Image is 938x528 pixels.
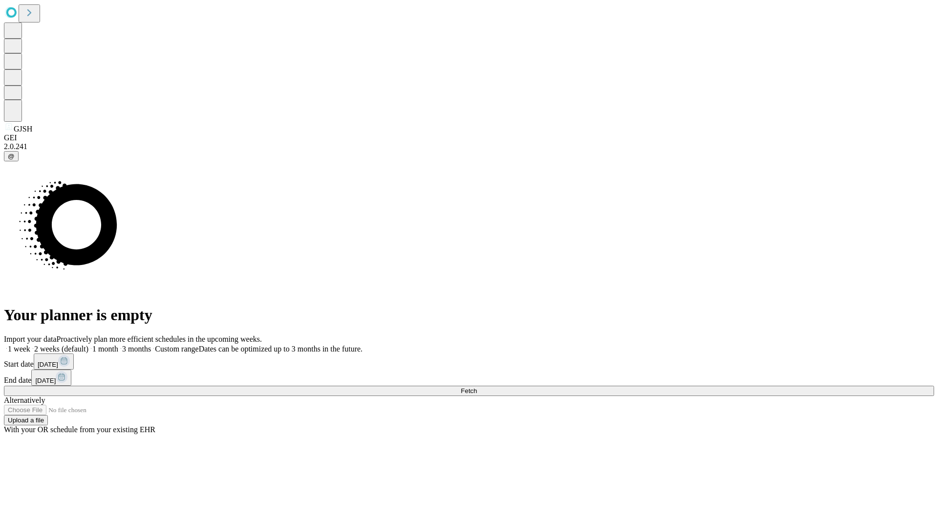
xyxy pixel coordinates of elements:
div: End date [4,370,934,386]
span: Import your data [4,335,57,343]
span: With your OR schedule from your existing EHR [4,425,155,434]
span: 1 week [8,345,30,353]
span: Alternatively [4,396,45,404]
span: [DATE] [35,377,56,384]
div: GEI [4,133,934,142]
span: Custom range [155,345,198,353]
h1: Your planner is empty [4,306,934,324]
span: GJSH [14,125,32,133]
span: 3 months [122,345,151,353]
button: [DATE] [31,370,71,386]
button: Upload a file [4,415,48,425]
button: @ [4,151,19,161]
div: Start date [4,353,934,370]
span: Fetch [461,387,477,395]
span: 2 weeks (default) [34,345,88,353]
span: Proactively plan more efficient schedules in the upcoming weeks. [57,335,262,343]
button: [DATE] [34,353,74,370]
span: Dates can be optimized up to 3 months in the future. [199,345,362,353]
span: @ [8,153,15,160]
button: Fetch [4,386,934,396]
span: 1 month [92,345,118,353]
span: [DATE] [38,361,58,368]
div: 2.0.241 [4,142,934,151]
